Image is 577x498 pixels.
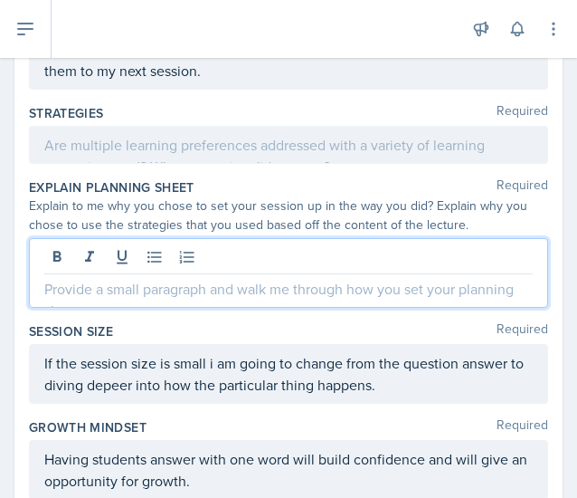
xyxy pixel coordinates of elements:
[29,104,104,122] label: Strategies
[44,352,533,396] p: If the session size is small i am going to change from the question answer to diving depeer into ...
[29,322,113,340] label: Session Size
[44,38,533,81] p: I will close the session by asking if they have any questions and will invite them to my next ses...
[497,418,548,436] span: Required
[497,178,548,196] span: Required
[29,178,194,196] label: Explain Planning Sheet
[497,104,548,122] span: Required
[29,196,548,235] div: Explain to me why you chose to set your session up in the way you did? Explain why you chose to u...
[497,322,548,340] span: Required
[44,448,533,492] p: Having students answer with one word will build confidence and will give an opportunity for growth.
[29,418,147,436] label: Growth Mindset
